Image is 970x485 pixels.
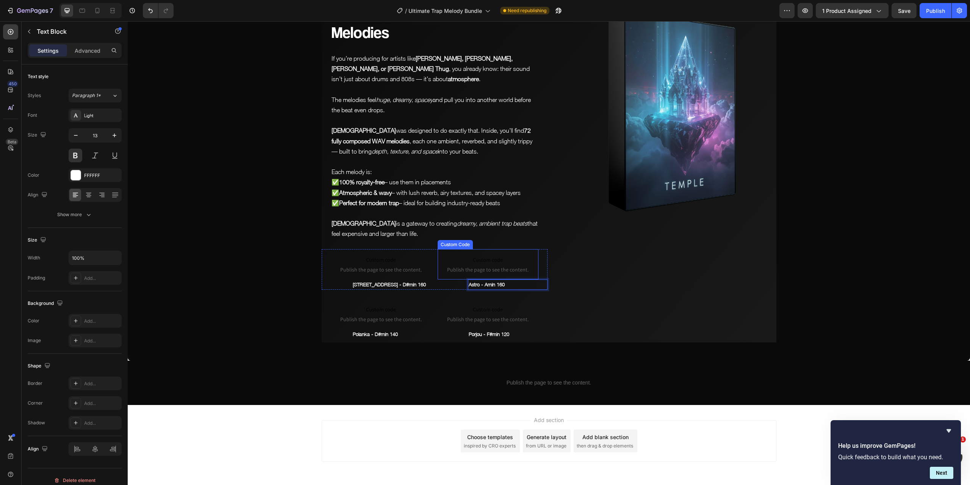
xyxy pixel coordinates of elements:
h2: Help us improve GemPages! [838,441,953,450]
span: Publish the page to see the content. [203,294,304,302]
p: is a gateway to creating that feel expensive and larger than life. [204,197,410,218]
div: Beta [6,139,18,145]
span: Custom code [203,284,304,293]
span: Add section [403,395,439,403]
div: Add... [84,318,120,325]
div: Align [28,444,49,454]
strong: 72 fully composed WAV melodies [204,106,403,123]
div: Publish [926,7,945,15]
p: Astro - Amin 160 [341,259,419,268]
i: depth, texture, and space [244,127,310,133]
strong: atmosphere [320,54,351,61]
div: Font [28,112,37,119]
div: Rich Text Editor. Editing area: main [224,258,304,268]
strong: Atmospheric & wavy [211,168,264,175]
strong: 100% royalty-free [211,157,257,164]
strong: [DEMOGRAPHIC_DATA] [204,106,268,113]
div: Generate layout [399,412,439,420]
p: The melodies feel and pull you into another world before the beat even drops. [204,74,410,94]
div: Image [28,337,41,344]
p: Settings [38,47,59,55]
button: Hide survey [944,426,953,435]
span: Custom code [203,234,304,243]
div: Show more [57,211,92,218]
div: Width [28,254,40,261]
div: Text style [28,73,48,80]
input: Auto [69,251,121,265]
div: Custom Code [311,220,344,227]
span: Paragraph 1* [72,92,101,99]
div: Undo/Redo [143,3,174,18]
iframe: Design area [128,21,970,485]
div: 450 [7,81,18,87]
p: Publish the page to see the content. [194,358,649,366]
p: [STREET_ADDRESS] - D#min 160 [225,259,303,268]
span: 1 product assigned [822,7,871,15]
div: Border [28,380,42,387]
span: Custom code [310,284,411,293]
span: Publish the page to see the content. [203,245,304,252]
strong: Perfect for modern trap [211,178,271,185]
div: Shadow [28,419,45,426]
span: Ultimate Trap Melody Bundle [408,7,482,15]
span: Custom code [310,234,411,243]
div: Color [28,317,39,324]
p: was designed to do exactly that. Inside, you’ll find , each one ambient, reverbed, and slightly t... [204,104,410,135]
div: Background [28,298,64,309]
div: Add... [84,337,120,344]
span: Save [898,8,911,14]
strong: [DEMOGRAPHIC_DATA] [204,199,268,206]
span: Need republishing [508,7,546,14]
button: Save [892,3,917,18]
div: Align [28,190,49,200]
span: Publish the page to see the content. [310,294,411,302]
span: inspired by CRO experts [336,421,388,428]
div: Styles [28,92,41,99]
button: 7 [3,3,56,18]
p: If you’re producing for artists like , you already know: their sound isn’t just about drums and 8... [204,32,410,63]
p: Polanka - D#min 140 [225,309,303,317]
div: Add... [84,275,120,282]
div: Delete element [54,476,95,485]
button: Next question [930,467,953,479]
div: Add blank section [455,412,501,420]
i: huge, dreamy, spacey [249,75,305,82]
div: Color [28,172,39,179]
div: Size [28,235,48,245]
p: Text Block [37,27,101,36]
p: Porjou - F#min 120 [341,309,419,317]
div: FFFFFF [84,172,120,179]
p: Each melody is: ✅ – use them in placements ✅ – with lush reverb, airy textures, and spacey layers... [204,146,410,187]
button: Publish [920,3,951,18]
div: Corner [28,400,43,407]
span: Publish the page to see the content. [310,245,411,252]
div: Rich Text Editor. Editing area: main [340,258,420,268]
p: Advanced [75,47,100,55]
button: 1 product assigned [816,3,889,18]
div: Help us improve GemPages! [838,426,953,479]
div: Add... [84,400,120,407]
p: 7 [50,6,53,15]
div: Add... [84,380,120,387]
button: Show more [28,208,122,221]
span: then drag & drop elements [449,421,505,428]
div: Padding [28,275,45,281]
div: Choose templates [339,412,385,420]
span: from URL or image [398,421,439,428]
span: / [405,7,407,15]
div: Shape [28,361,52,371]
strong: [PERSON_NAME], [PERSON_NAME], [PERSON_NAME], or [PERSON_NAME] Thug [204,34,385,51]
button: Paragraph 1* [69,89,122,102]
div: Light [84,112,120,119]
span: 1 [960,436,966,443]
div: Add... [84,420,120,427]
div: Size [28,130,48,140]
i: dreamy, ambient trap beats [329,199,400,206]
p: Quick feedback to build what you need. [838,454,953,461]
